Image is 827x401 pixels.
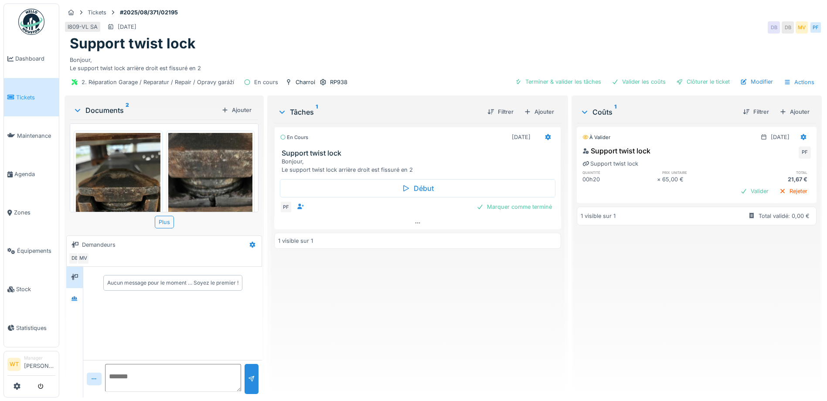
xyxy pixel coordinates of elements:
h3: Support twist lock [282,149,557,157]
span: Statistiques [16,324,55,332]
div: Ajouter [521,106,558,118]
sup: 2 [126,105,129,116]
div: RP938 [330,78,347,86]
span: Agenda [14,170,55,178]
div: Support twist lock [582,146,650,156]
div: Tickets [88,8,106,17]
a: Maintenance [4,116,59,155]
div: MV [796,21,808,34]
img: Badge_color-CXgf-gQk.svg [18,9,44,35]
div: Actions [780,76,818,88]
div: DB [68,252,81,265]
div: Bonjour, Le support twist lock arrière droit est fissuré en 2 [282,157,557,174]
h6: total [737,170,811,175]
li: [PERSON_NAME] [24,355,55,374]
div: 65,00 € [662,175,736,184]
div: Documents [73,105,218,116]
div: Ajouter [218,104,255,116]
div: Filtrer [739,106,773,118]
div: Charroi [296,78,315,86]
div: 21,67 € [737,175,811,184]
div: Marquer comme terminé [473,201,555,213]
div: Valider [737,185,772,197]
div: Modifier [737,76,776,88]
div: [DATE] [512,133,531,141]
h6: quantité [582,170,657,175]
div: Aucun message pour le moment … Soyez le premier ! [107,279,238,287]
div: Valider les coûts [608,76,669,88]
span: Zones [14,208,55,217]
div: PF [799,146,811,159]
a: Statistiques [4,309,59,347]
div: Clôturer le ticket [673,76,733,88]
div: 2. Réparation Garage / Reparatur / Repair / Opravy garáží [82,78,234,86]
div: 00h20 [582,175,657,184]
strong: #2025/08/371/02195 [116,8,181,17]
div: 1 visible sur 1 [581,212,616,220]
div: À valider [582,134,610,141]
img: ymx4uk3bops7ns9seaczqk43yell [168,133,253,316]
div: PF [280,201,292,213]
a: Agenda [4,155,59,193]
span: Tickets [16,93,55,102]
div: DB [768,21,780,34]
h1: Support twist lock [70,35,196,52]
a: Équipements [4,232,59,270]
span: Dashboard [15,54,55,63]
li: WT [7,358,20,371]
div: Bonjour, Le support twist lock arrière droit est fissuré en 2 [70,52,817,72]
div: Coûts [580,107,736,117]
div: Ajouter [776,106,813,118]
div: MV [77,252,89,265]
div: [DATE] [771,133,790,141]
h6: prix unitaire [662,170,736,175]
div: I809-VL SA [68,23,98,31]
div: Total validé: 0,00 € [759,212,810,220]
a: WT Manager[PERSON_NAME] [7,355,55,376]
div: 1 visible sur 1 [278,237,313,245]
div: Plus [155,216,174,228]
div: Rejeter [776,185,811,197]
div: En cours [280,134,308,141]
sup: 1 [614,107,616,117]
div: PF [810,21,822,34]
div: DB [782,21,794,34]
div: Début [280,179,555,197]
div: × [657,175,663,184]
span: Maintenance [17,132,55,140]
div: [DATE] [118,23,136,31]
div: Tâches [278,107,480,117]
a: Dashboard [4,40,59,78]
a: Stock [4,270,59,309]
a: Zones [4,194,59,232]
div: Terminer & valider les tâches [511,76,605,88]
sup: 1 [316,107,318,117]
div: En cours [254,78,278,86]
div: Filtrer [484,106,517,118]
a: Tickets [4,78,59,116]
div: Support twist lock [582,160,638,168]
div: Demandeurs [82,241,116,249]
span: Stock [16,285,55,293]
div: Manager [24,355,55,361]
span: Équipements [17,247,55,255]
img: 6yvmgdkmop4nn6og8xeouzewb3il [76,133,160,316]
